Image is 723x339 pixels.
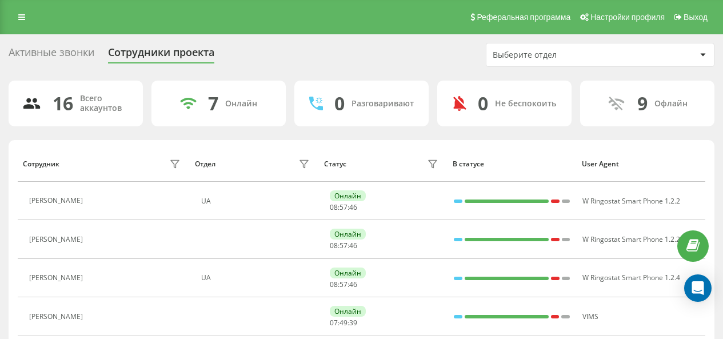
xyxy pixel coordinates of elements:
div: В статусе [453,160,571,168]
div: [PERSON_NAME] [29,274,86,282]
div: Open Intercom Messenger [684,274,712,302]
div: 16 [53,93,73,114]
span: VIMS [582,312,598,321]
div: : : [330,242,357,250]
span: 57 [339,241,347,250]
span: W Ringostat Smart Phone 1.2.2 [582,196,680,206]
div: Не беспокоить [495,99,556,109]
span: W Ringostat Smart Phone 1.2.4 [582,273,680,282]
div: [PERSON_NAME] [29,313,86,321]
div: Активные звонки [9,46,94,64]
div: Отдел [195,160,215,168]
div: User Agent [582,160,700,168]
div: Онлайн [330,268,366,278]
div: Онлайн [330,229,366,240]
div: : : [330,281,357,289]
span: 57 [339,280,347,289]
div: 0 [334,93,345,114]
div: UA [201,197,313,205]
span: 08 [330,280,338,289]
span: 46 [349,202,357,212]
div: Статус [324,160,346,168]
span: 46 [349,241,357,250]
span: 57 [339,202,347,212]
span: 39 [349,318,357,328]
span: 46 [349,280,357,289]
span: Реферальная программа [477,13,570,22]
div: Сотрудники проекта [108,46,214,64]
div: UA [201,274,313,282]
div: Онлайн [225,99,257,109]
div: 0 [478,93,488,114]
div: Сотрудник [23,160,59,168]
span: 08 [330,202,338,212]
div: 9 [637,93,648,114]
span: 07 [330,318,338,328]
span: 49 [339,318,347,328]
div: Офлайн [654,99,688,109]
div: Онлайн [330,306,366,317]
div: 7 [208,93,218,114]
div: Онлайн [330,190,366,201]
div: [PERSON_NAME] [29,197,86,205]
span: W Ringostat Smart Phone 1.2.2 [582,234,680,244]
div: Разговаривают [351,99,414,109]
span: 08 [330,241,338,250]
div: : : [330,319,357,327]
div: : : [330,204,357,212]
div: Выберите отдел [493,50,629,60]
div: [PERSON_NAME] [29,236,86,244]
div: Всего аккаунтов [80,94,129,113]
